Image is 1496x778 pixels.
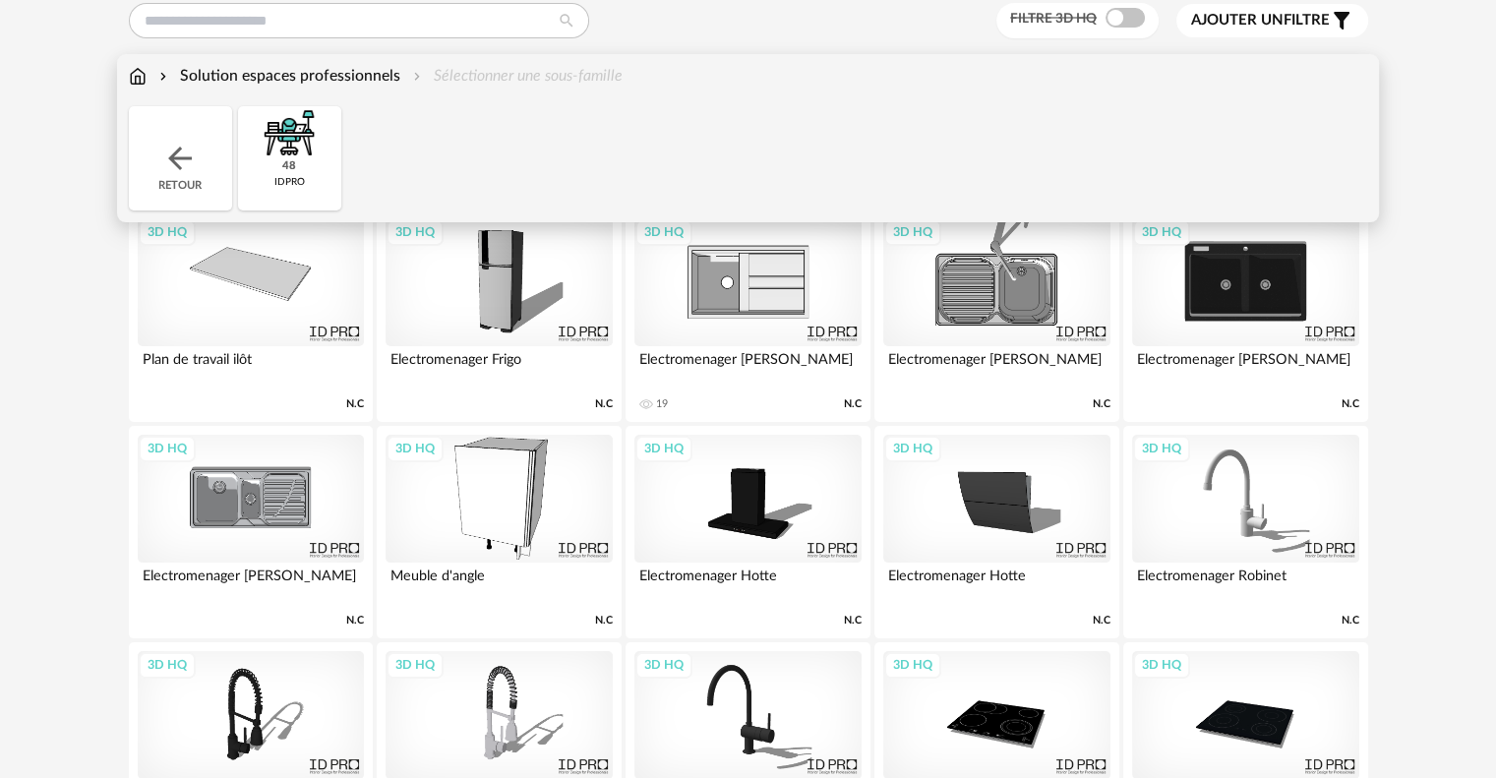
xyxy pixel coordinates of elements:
span: N.C [346,397,364,411]
span: N.C [346,614,364,628]
a: 3D HQ Electromenager [PERSON_NAME] N.C [1123,209,1367,422]
a: 3D HQ Plan de travail ilôt N.C [129,209,373,422]
div: Electromenager [PERSON_NAME] [634,346,861,386]
a: 3D HQ Electromenager Hotte N.C [874,426,1118,638]
a: 3D HQ Electromenager Hotte N.C [626,426,869,638]
span: N.C [1093,614,1110,628]
span: N.C [595,614,613,628]
div: idpro [274,176,305,189]
div: 3D HQ [139,219,196,245]
div: Solution espaces professionnels [155,65,400,88]
div: 3D HQ [884,436,941,461]
div: Electromenager Frigo [386,346,612,386]
span: filtre [1191,11,1330,30]
span: N.C [595,397,613,411]
div: Retour [129,106,232,210]
img: svg+xml;base64,PHN2ZyB3aWR0aD0iMTYiIGhlaWdodD0iMTciIHZpZXdCb3g9IjAgMCAxNiAxNyIgZmlsbD0ibm9uZSIgeG... [129,65,147,88]
span: N.C [1342,397,1359,411]
div: 3D HQ [1133,219,1190,245]
div: Meuble d'angle [386,563,612,602]
div: 19 [656,397,668,411]
a: 3D HQ Electromenager Robinet N.C [1123,426,1367,638]
span: N.C [844,397,862,411]
a: 3D HQ Electromenager [PERSON_NAME] N.C [874,209,1118,422]
div: Electromenager [PERSON_NAME] [138,563,364,602]
div: 3D HQ [387,436,444,461]
a: 3D HQ Electromenager [PERSON_NAME] N.C [129,426,373,638]
a: 3D HQ Electromenager [PERSON_NAME] 19 N.C [626,209,869,422]
span: N.C [1342,614,1359,628]
div: 3D HQ [635,219,692,245]
div: 3D HQ [884,652,941,678]
div: 3D HQ [884,219,941,245]
div: Electromenager Hotte [883,563,1109,602]
button: Ajouter unfiltre Filter icon [1176,4,1368,37]
img: svg+xml;base64,PHN2ZyB3aWR0aD0iMjQiIGhlaWdodD0iMjQiIHZpZXdCb3g9IjAgMCAyNCAyNCIgZmlsbD0ibm9uZSIgeG... [162,141,198,176]
span: Filter icon [1330,9,1353,32]
span: Ajouter un [1191,13,1284,28]
div: Electromenager Robinet [1132,563,1358,602]
span: N.C [1093,397,1110,411]
div: 3D HQ [139,436,196,461]
div: 48 [282,159,296,174]
div: 3D HQ [139,652,196,678]
div: 3D HQ [635,436,692,461]
div: 3D HQ [1133,436,1190,461]
a: 3D HQ Electromenager Frigo N.C [377,209,621,422]
div: 3D HQ [387,219,444,245]
div: 3D HQ [635,652,692,678]
div: 3D HQ [1133,652,1190,678]
div: Electromenager [PERSON_NAME] [883,346,1109,386]
img: svg+xml;base64,PHN2ZyB3aWR0aD0iMTYiIGhlaWdodD0iMTYiIHZpZXdCb3g9IjAgMCAxNiAxNiIgZmlsbD0ibm9uZSIgeG... [155,65,171,88]
span: Filtre 3D HQ [1010,12,1097,26]
img: espace-de-travail.png [263,106,316,159]
div: Electromenager [PERSON_NAME] [1132,346,1358,386]
a: 3D HQ Meuble d'angle N.C [377,426,621,638]
div: 3D HQ [387,652,444,678]
span: N.C [844,614,862,628]
div: Plan de travail ilôt [138,346,364,386]
div: Electromenager Hotte [634,563,861,602]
